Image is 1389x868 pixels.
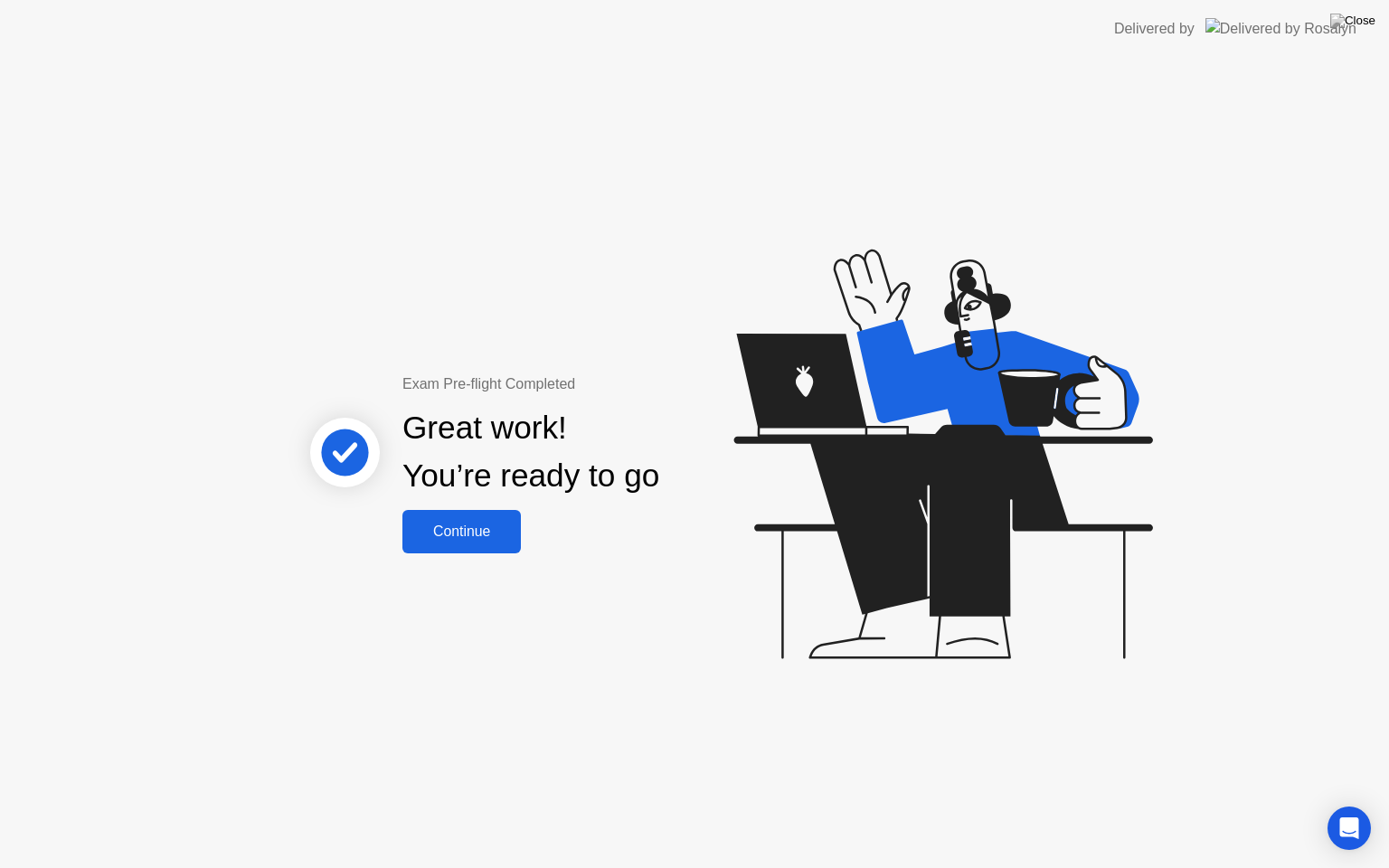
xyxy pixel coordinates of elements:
[1114,18,1195,40] div: Delivered by
[1330,14,1375,28] img: Close
[408,524,515,540] div: Continue
[402,510,521,553] button: Continue
[402,404,659,500] div: Great work! You’re ready to go
[1328,807,1371,850] div: Open Intercom Messenger
[402,373,776,395] div: Exam Pre-flight Completed
[1205,18,1356,39] img: Delivered by Rosalyn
